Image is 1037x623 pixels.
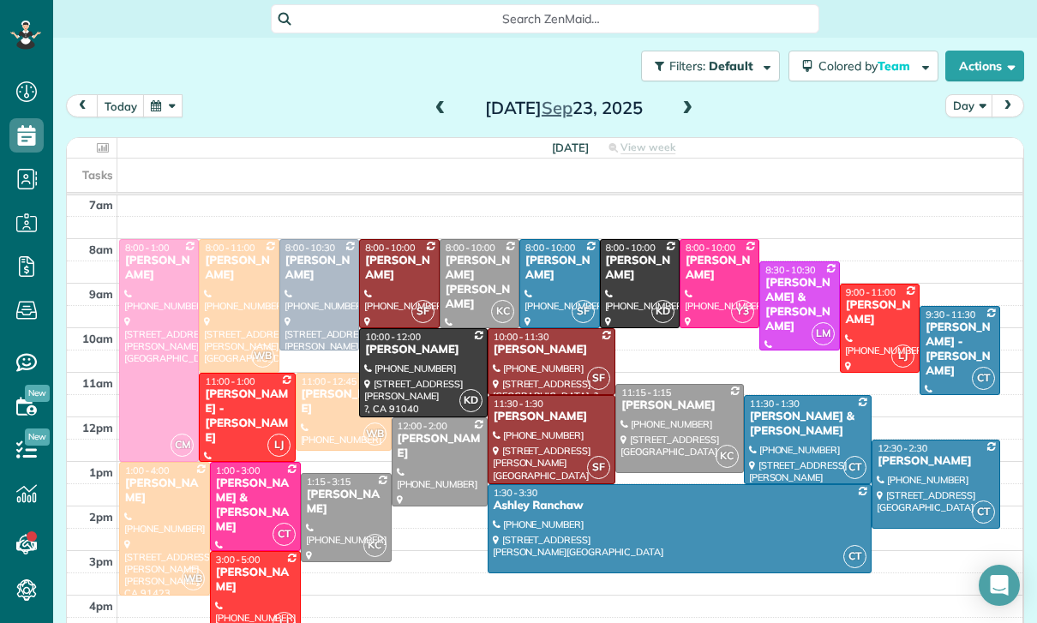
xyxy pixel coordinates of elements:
[992,94,1024,117] button: next
[365,331,421,343] span: 10:00 - 12:00
[641,51,780,81] button: Filters: Default
[89,599,113,613] span: 4pm
[267,434,291,457] span: LJ
[364,343,482,357] div: [PERSON_NAME]
[97,94,145,117] button: today
[878,58,913,74] span: Team
[182,567,205,590] span: WB
[843,456,866,479] span: CT
[525,242,575,254] span: 8:00 - 10:00
[204,254,273,283] div: [PERSON_NAME]
[301,387,387,416] div: [PERSON_NAME]
[765,264,815,276] span: 8:30 - 10:30
[363,422,387,446] span: WB
[843,545,866,568] span: CT
[812,322,835,345] span: LM
[89,243,113,256] span: 8am
[457,99,671,117] h2: [DATE] 23, 2025
[205,242,255,254] span: 8:00 - 11:00
[716,445,739,468] span: KC
[587,367,610,390] span: SF
[542,97,572,118] span: Sep
[82,332,113,345] span: 10am
[750,398,800,410] span: 11:30 - 1:30
[364,254,434,283] div: [PERSON_NAME]
[25,385,50,402] span: New
[845,298,914,327] div: [PERSON_NAME]
[494,398,543,410] span: 11:30 - 1:30
[686,242,735,254] span: 8:00 - 10:00
[494,331,549,343] span: 10:00 - 11:30
[493,410,610,424] div: [PERSON_NAME]
[397,432,483,461] div: [PERSON_NAME]
[82,376,113,390] span: 11am
[494,487,538,499] span: 1:30 - 3:30
[587,456,610,479] span: SF
[632,51,780,81] a: Filters: Default
[204,387,290,446] div: [PERSON_NAME] - [PERSON_NAME]
[89,554,113,568] span: 3pm
[979,565,1020,606] div: Open Intercom Messenger
[764,276,834,334] div: [PERSON_NAME] & [PERSON_NAME]
[846,286,896,298] span: 9:00 - 11:00
[605,254,674,283] div: [PERSON_NAME]
[685,254,754,283] div: [PERSON_NAME]
[82,168,113,182] span: Tasks
[552,141,589,154] span: [DATE]
[124,476,205,506] div: [PERSON_NAME]
[89,510,113,524] span: 2pm
[171,434,194,457] span: CM
[285,254,354,283] div: [PERSON_NAME]
[925,320,994,379] div: [PERSON_NAME] - [PERSON_NAME]
[749,410,866,439] div: [PERSON_NAME] & [PERSON_NAME]
[125,464,170,476] span: 1:00 - 4:00
[524,254,594,283] div: [PERSON_NAME]
[972,367,995,390] span: CT
[926,309,975,320] span: 9:30 - 11:30
[363,534,387,557] span: KC
[945,51,1024,81] button: Actions
[972,500,995,524] span: CT
[945,94,993,117] button: Day
[788,51,938,81] button: Colored byTeam
[445,254,514,312] div: [PERSON_NAME] [PERSON_NAME]
[877,454,994,469] div: [PERSON_NAME]
[66,94,99,117] button: prev
[82,421,113,434] span: 12pm
[216,554,261,566] span: 3:00 - 5:00
[398,420,447,432] span: 12:00 - 2:00
[493,499,866,513] div: Ashley Ranchaw
[606,242,656,254] span: 8:00 - 10:00
[89,198,113,212] span: 7am
[459,389,483,412] span: KD
[620,398,738,413] div: [PERSON_NAME]
[731,300,754,323] span: Y3
[216,464,261,476] span: 1:00 - 3:00
[302,375,357,387] span: 11:00 - 12:45
[215,566,296,595] div: [PERSON_NAME]
[307,476,351,488] span: 1:15 - 3:15
[651,300,674,323] span: KD
[251,344,274,368] span: WB
[491,300,514,323] span: KC
[89,465,113,479] span: 1pm
[669,58,705,74] span: Filters:
[365,242,415,254] span: 8:00 - 10:00
[709,58,754,74] span: Default
[411,300,435,323] span: SF
[89,287,113,301] span: 9am
[25,428,50,446] span: New
[572,300,595,323] span: SF
[205,375,255,387] span: 11:00 - 1:00
[215,476,296,535] div: [PERSON_NAME] & [PERSON_NAME]
[878,442,927,454] span: 12:30 - 2:30
[306,488,387,517] div: [PERSON_NAME]
[446,242,495,254] span: 8:00 - 10:00
[124,254,194,283] div: [PERSON_NAME]
[621,386,671,398] span: 11:15 - 1:15
[273,523,296,546] span: CT
[891,344,914,368] span: LJ
[620,141,675,154] span: View week
[125,242,170,254] span: 8:00 - 1:00
[818,58,916,74] span: Colored by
